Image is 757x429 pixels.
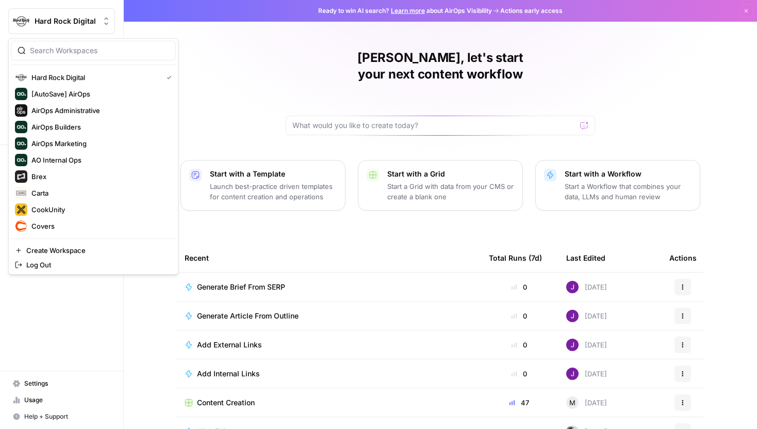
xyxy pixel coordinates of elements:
span: CookUnity [31,204,168,215]
div: Last Edited [566,244,605,272]
span: Settings [24,379,110,388]
a: Content Creation [185,398,472,408]
span: Content Creation [197,398,255,408]
p: Start a Workflow that combines your data, LLMs and human review [565,181,692,202]
img: AO Internal Ops Logo [15,154,27,166]
img: AirOps Administrative Logo [15,104,27,117]
span: Usage [24,395,110,405]
div: 0 [489,369,550,379]
p: Start with a Workflow [565,169,692,179]
span: AirOps Builders [31,122,168,132]
span: Help + Support [24,412,110,421]
div: [DATE] [566,281,607,293]
span: Generate Brief From SERP [197,282,285,292]
span: Generate Article From Outline [197,311,299,321]
input: Search Workspaces [30,45,169,56]
span: Create Workspace [26,245,168,256]
div: 0 [489,282,550,292]
img: AirOps Builders Logo [15,121,27,133]
button: Workspace: Hard Rock Digital [8,8,115,34]
img: Covers Logo [15,220,27,232]
div: 0 [489,311,550,321]
p: Start a Grid with data from your CMS or create a blank one [387,181,514,202]
img: Brex Logo [15,170,27,183]
span: Actions early access [500,6,563,15]
button: Help + Support [8,408,115,425]
p: Start with a Grid [387,169,514,179]
button: Start with a GridStart a Grid with data from your CMS or create a blank one [358,160,523,211]
span: Add Internal Links [197,369,260,379]
img: Carta Logo [15,187,27,199]
a: Add External Links [185,340,472,350]
a: Log Out [11,258,176,272]
div: [DATE] [566,310,607,322]
p: Launch best-practice driven templates for content creation and operations [210,181,337,202]
span: Carta [31,188,168,198]
button: Start with a WorkflowStart a Workflow that combines your data, LLMs and human review [535,160,700,211]
img: Hard Rock Digital Logo [12,12,30,30]
div: [DATE] [566,396,607,409]
div: Recent [185,244,472,272]
span: Hard Rock Digital [31,72,158,83]
span: Hard Rock Digital [35,16,97,26]
a: Settings [8,375,115,392]
span: Covers [31,221,168,231]
a: Create Workspace [11,243,176,258]
span: Add External Links [197,340,262,350]
span: AO Internal Ops [31,155,168,165]
span: Ready to win AI search? about AirOps Visibility [318,6,492,15]
img: nj1ssy6o3lyd6ijko0eoja4aphzn [566,281,579,293]
span: AirOps Administrative [31,105,168,116]
a: Generate Brief From SERP [185,282,472,292]
img: [AutoSave] AirOps Logo [15,88,27,100]
img: nj1ssy6o3lyd6ijko0eoja4aphzn [566,310,579,322]
div: Total Runs (7d) [489,244,542,272]
a: Add Internal Links [185,369,472,379]
div: 0 [489,340,550,350]
p: Start with a Template [210,169,337,179]
span: [AutoSave] AirOps [31,89,168,99]
span: Brex [31,171,168,182]
img: AirOps Marketing Logo [15,137,27,150]
img: CookUnity Logo [15,203,27,216]
a: Usage [8,392,115,408]
span: AirOps Marketing [31,138,168,149]
a: Learn more [391,7,425,14]
a: Generate Article From Outline [185,311,472,321]
input: What would you like to create today? [292,120,576,131]
button: Start with a TemplateLaunch best-practice driven templates for content creation and operations [180,160,345,211]
span: M [569,398,575,408]
div: 47 [489,398,550,408]
div: Actions [669,244,697,272]
div: Workspace: Hard Rock Digital [8,38,178,275]
img: nj1ssy6o3lyd6ijko0eoja4aphzn [566,339,579,351]
h1: [PERSON_NAME], let's start your next content workflow [286,50,595,83]
img: nj1ssy6o3lyd6ijko0eoja4aphzn [566,368,579,380]
span: Log Out [26,260,168,270]
div: [DATE] [566,339,607,351]
img: Hard Rock Digital Logo [15,71,27,84]
div: [DATE] [566,368,607,380]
